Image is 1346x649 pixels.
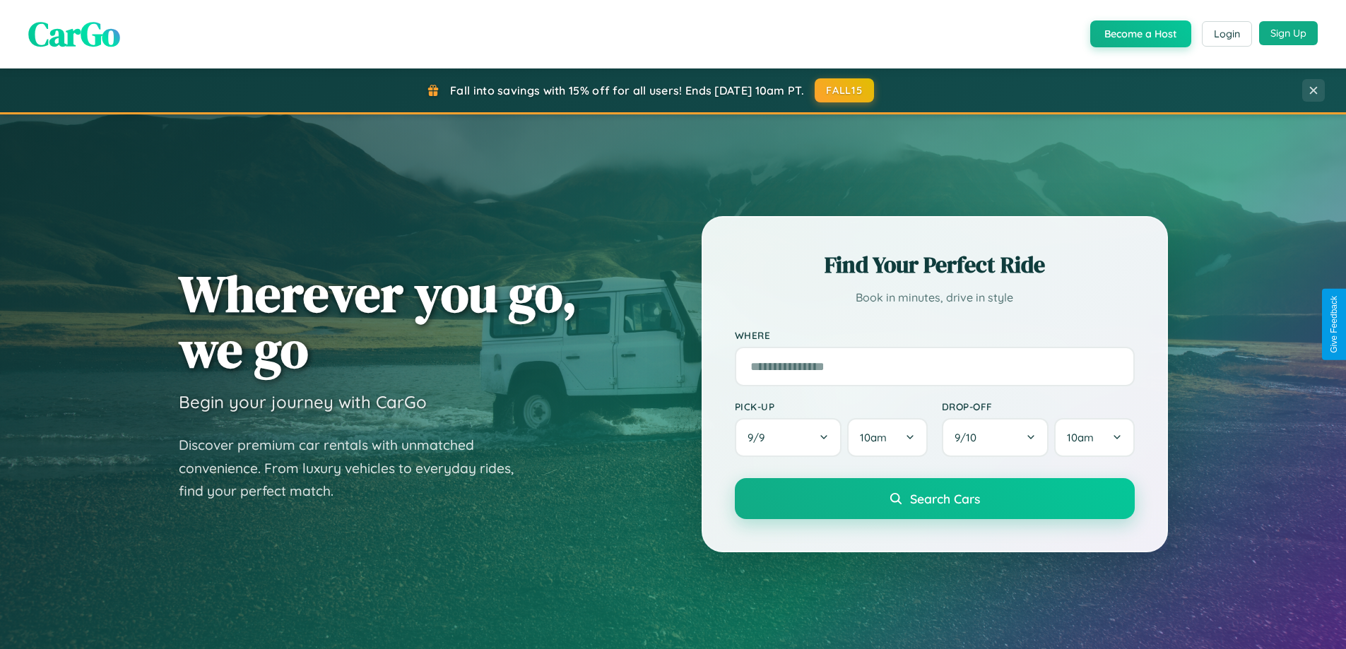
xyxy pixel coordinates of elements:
span: Fall into savings with 15% off for all users! Ends [DATE] 10am PT. [450,83,804,97]
span: 10am [860,431,887,444]
button: 10am [1054,418,1134,457]
button: 10am [847,418,927,457]
button: Login [1202,21,1252,47]
div: Give Feedback [1329,296,1339,353]
button: FALL15 [815,78,874,102]
h2: Find Your Perfect Ride [735,249,1135,280]
span: 9 / 10 [955,431,984,444]
span: CarGo [28,11,120,57]
span: 9 / 9 [748,431,772,444]
p: Discover premium car rentals with unmatched convenience. From luxury vehicles to everyday rides, ... [179,434,532,503]
label: Drop-off [942,400,1135,412]
h1: Wherever you go, we go [179,266,577,377]
h3: Begin your journey with CarGo [179,391,427,412]
button: 9/9 [735,418,842,457]
button: Search Cars [735,478,1135,519]
button: Become a Host [1090,20,1191,47]
label: Pick-up [735,400,928,412]
span: 10am [1067,431,1094,444]
p: Book in minutes, drive in style [735,287,1135,308]
button: 9/10 [942,418,1049,457]
button: Sign Up [1259,21,1318,45]
label: Where [735,329,1135,341]
span: Search Cars [910,491,980,506]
